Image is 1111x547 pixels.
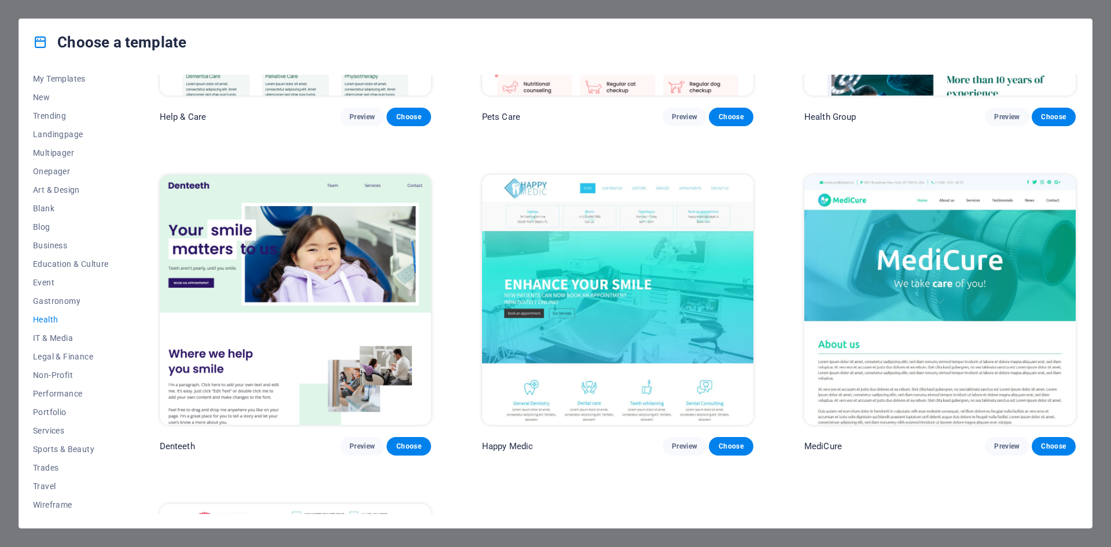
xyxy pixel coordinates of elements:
[804,440,842,452] p: MediCure
[33,440,109,458] button: Sports & Beauty
[709,108,753,126] button: Choose
[33,255,109,273] button: Education & Culture
[33,389,109,398] span: Performance
[482,440,534,452] p: Happy Medic
[672,112,697,122] span: Preview
[33,463,109,472] span: Trades
[33,315,109,324] span: Health
[33,408,109,417] span: Portfolio
[396,112,421,122] span: Choose
[33,185,109,194] span: Art & Design
[33,421,109,440] button: Services
[33,148,109,157] span: Multipager
[33,167,109,176] span: Onepager
[33,273,109,292] button: Event
[1032,437,1076,456] button: Choose
[387,437,431,456] button: Choose
[1032,108,1076,126] button: Choose
[340,437,384,456] button: Preview
[396,442,421,451] span: Choose
[33,236,109,255] button: Business
[160,175,431,425] img: Denteeth
[33,111,109,120] span: Trending
[33,426,109,435] span: Services
[160,440,195,452] p: Denteeth
[33,88,109,107] button: New
[33,125,109,144] button: Landingpage
[33,482,109,491] span: Travel
[33,144,109,162] button: Multipager
[350,112,375,122] span: Preview
[672,442,697,451] span: Preview
[33,199,109,218] button: Blank
[33,403,109,421] button: Portfolio
[33,162,109,181] button: Onepager
[33,292,109,310] button: Gastronomy
[1041,112,1066,122] span: Choose
[33,241,109,250] span: Business
[482,111,520,123] p: Pets Care
[985,437,1029,456] button: Preview
[33,181,109,199] button: Art & Design
[804,111,856,123] p: Health Group
[33,74,109,83] span: My Templates
[33,107,109,125] button: Trending
[33,495,109,514] button: Wireframe
[33,296,109,306] span: Gastronomy
[718,112,744,122] span: Choose
[33,259,109,269] span: Education & Culture
[718,442,744,451] span: Choose
[663,437,707,456] button: Preview
[33,33,186,52] h4: Choose a template
[33,347,109,366] button: Legal & Finance
[33,130,109,139] span: Landingpage
[33,445,109,454] span: Sports & Beauty
[33,278,109,287] span: Event
[33,69,109,88] button: My Templates
[33,384,109,403] button: Performance
[33,222,109,232] span: Blog
[33,370,109,380] span: Non-Profit
[387,108,431,126] button: Choose
[340,108,384,126] button: Preview
[1041,442,1066,451] span: Choose
[994,442,1020,451] span: Preview
[482,175,753,425] img: Happy Medic
[33,310,109,329] button: Health
[33,352,109,361] span: Legal & Finance
[350,442,375,451] span: Preview
[33,333,109,343] span: IT & Media
[985,108,1029,126] button: Preview
[33,458,109,477] button: Trades
[994,112,1020,122] span: Preview
[663,108,707,126] button: Preview
[33,500,109,509] span: Wireframe
[160,111,207,123] p: Help & Care
[709,437,753,456] button: Choose
[804,175,1076,425] img: MediCure
[33,366,109,384] button: Non-Profit
[33,93,109,102] span: New
[33,329,109,347] button: IT & Media
[33,204,109,213] span: Blank
[33,477,109,495] button: Travel
[33,218,109,236] button: Blog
